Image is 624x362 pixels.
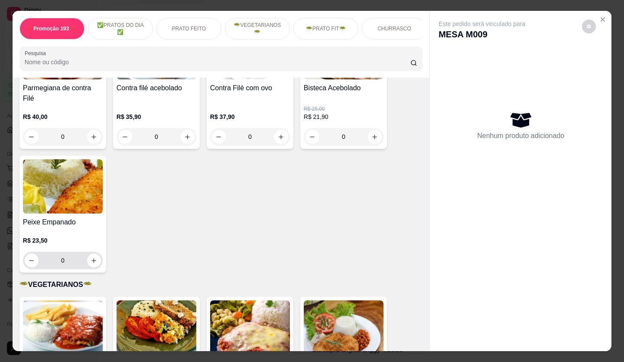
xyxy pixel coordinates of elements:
p: Este pedido será vinculado para [439,20,525,28]
p: 🥗PRATO FIT🥗 [306,25,346,32]
p: MESA M009 [439,28,525,40]
p: ‼️Promoção 193 ‼️ [27,25,77,32]
p: R$ 35,90 [117,112,196,121]
button: increase-product-quantity [274,130,288,144]
h4: Peixe Empanado [23,217,103,227]
h4: Contra filé acebolado [117,83,196,93]
button: decrease-product-quantity [25,253,39,267]
p: Nenhum produto adicionado [477,131,564,141]
img: product-image [210,300,290,355]
img: product-image [23,159,103,214]
p: 🥗VEGETARIANOS🥗 [19,280,422,290]
p: R$ 25,00 [304,105,383,112]
button: decrease-product-quantity [25,130,39,144]
img: product-image [304,300,383,355]
img: product-image [117,300,196,355]
img: product-image [23,300,103,355]
button: decrease-product-quantity [212,130,226,144]
p: ✅PRATOS DO DIA ✅ [95,22,146,36]
button: increase-product-quantity [87,130,101,144]
p: PRATO FEITO [172,25,206,32]
p: 🥗VEGETARIANOS🥗 [232,22,283,36]
p: R$ 21,90 [304,112,383,121]
h4: Parmegiana de contra Filé [23,83,103,104]
h4: Contra Filè com ovo [210,83,290,93]
button: increase-product-quantity [87,253,101,267]
button: decrease-product-quantity [582,20,596,33]
p: R$ 37,90 [210,112,290,121]
input: Pesquisa [25,58,411,66]
button: increase-product-quantity [368,130,382,144]
button: decrease-product-quantity [118,130,132,144]
p: R$ 23,50 [23,236,103,245]
p: CHURRASCO [377,25,411,32]
p: R$ 40,00 [23,112,103,121]
button: decrease-product-quantity [305,130,319,144]
h4: Bisteca Acebolado [304,83,383,93]
label: Pesquisa [25,49,49,57]
button: Close [596,13,610,26]
button: increase-product-quantity [181,130,195,144]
